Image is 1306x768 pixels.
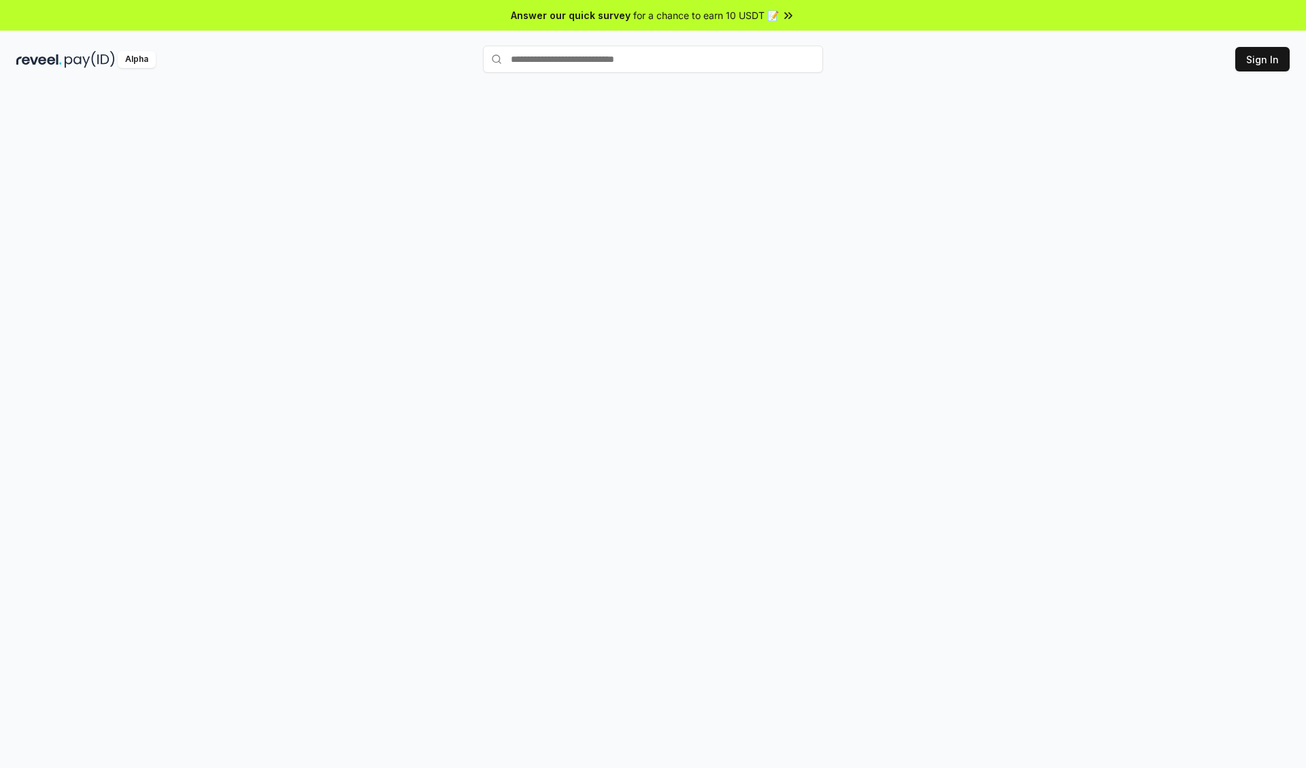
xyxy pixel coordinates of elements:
img: reveel_dark [16,51,62,68]
span: Answer our quick survey [511,8,631,22]
span: for a chance to earn 10 USDT 📝 [633,8,779,22]
div: Alpha [118,51,156,68]
img: pay_id [65,51,115,68]
button: Sign In [1235,47,1290,71]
